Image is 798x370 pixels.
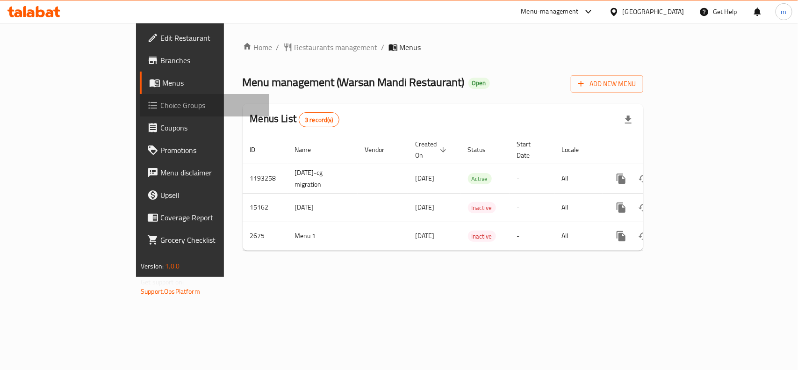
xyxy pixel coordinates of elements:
span: 1.0.0 [165,260,180,272]
td: All [554,164,603,193]
button: Add New Menu [571,75,643,93]
td: All [554,193,603,222]
span: Inactive [468,231,496,242]
span: Version: [141,260,164,272]
a: Upsell [140,184,269,206]
span: Edit Restaurant [160,32,262,44]
span: Branches [160,55,262,66]
span: Menu management ( Warsan Mandi Restaurant ) [243,72,465,93]
span: Restaurants management [295,42,378,53]
span: Choice Groups [160,100,262,111]
span: Promotions [160,145,262,156]
span: Vendor [365,144,397,155]
button: Change Status [633,167,655,190]
a: Branches [140,49,269,72]
div: Menu-management [521,6,579,17]
th: Actions [603,136,707,164]
button: more [610,167,633,190]
button: Change Status [633,196,655,219]
button: Change Status [633,225,655,247]
span: Menus [400,42,421,53]
span: Status [468,144,498,155]
div: Open [468,78,490,89]
li: / [276,42,280,53]
span: Locale [562,144,591,155]
a: Promotions [140,139,269,161]
span: Get support on: [141,276,184,288]
span: [DATE] [416,201,435,213]
span: Grocery Checklist [160,234,262,246]
span: Name [295,144,324,155]
h2: Menus List [250,112,339,127]
td: - [510,193,554,222]
button: more [610,225,633,247]
span: Menus [162,77,262,88]
td: - [510,222,554,250]
div: Total records count [299,112,339,127]
td: - [510,164,554,193]
nav: breadcrumb [243,42,643,53]
div: Export file [617,109,640,131]
button: more [610,196,633,219]
span: 3 record(s) [299,116,339,124]
a: Grocery Checklist [140,229,269,251]
span: Upsell [160,189,262,201]
span: m [781,7,787,17]
span: [DATE] [416,172,435,184]
span: Created On [416,138,449,161]
span: Active [468,174,492,184]
table: enhanced table [243,136,707,251]
a: Coverage Report [140,206,269,229]
span: Start Date [517,138,543,161]
span: Inactive [468,203,496,213]
span: Coverage Report [160,212,262,223]
span: [DATE] [416,230,435,242]
td: [DATE]-cg migration [288,164,358,193]
span: Menu disclaimer [160,167,262,178]
td: All [554,222,603,250]
td: [DATE] [288,193,358,222]
span: Open [468,79,490,87]
span: Add New Menu [578,78,636,90]
a: Edit Restaurant [140,27,269,49]
div: [GEOGRAPHIC_DATA] [623,7,684,17]
a: Menu disclaimer [140,161,269,184]
li: / [381,42,385,53]
a: Support.OpsPlatform [141,285,200,297]
a: Choice Groups [140,94,269,116]
a: Restaurants management [283,42,378,53]
a: Menus [140,72,269,94]
td: Menu 1 [288,222,358,250]
span: ID [250,144,268,155]
div: Inactive [468,231,496,242]
a: Coupons [140,116,269,139]
span: Coupons [160,122,262,133]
